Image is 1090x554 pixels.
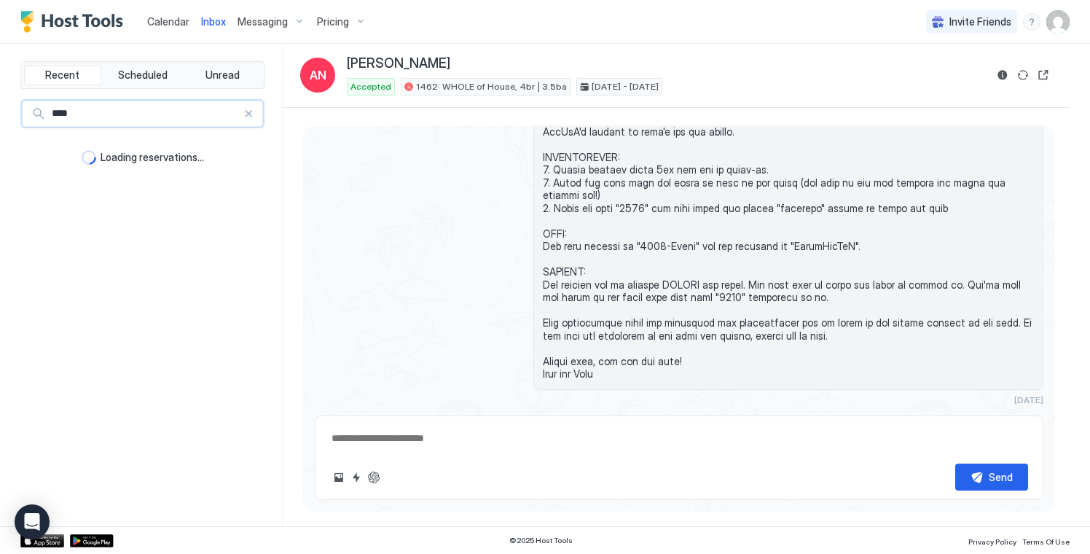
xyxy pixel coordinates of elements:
[317,15,349,28] span: Pricing
[509,536,573,545] span: © 2025 Host Tools
[968,533,1016,548] a: Privacy Policy
[1014,394,1043,405] span: [DATE]
[347,55,450,72] span: [PERSON_NAME]
[45,69,79,82] span: Recent
[238,15,288,28] span: Messaging
[101,151,204,164] span: Loading reservations...
[1022,537,1070,546] span: Terms Of Use
[1023,13,1040,31] div: menu
[592,80,659,93] span: [DATE] - [DATE]
[989,469,1013,485] div: Send
[20,11,130,33] a: Host Tools Logo
[416,80,567,93] span: 1462: WHOLE of House, 4br | 3.5ba
[46,101,243,126] input: Input Field
[968,537,1016,546] span: Privacy Policy
[365,469,383,486] button: ChatGPT Auto Reply
[201,15,226,28] span: Inbox
[15,504,50,539] div: Open Intercom Messenger
[205,69,240,82] span: Unread
[147,15,189,28] span: Calendar
[994,66,1011,84] button: Reservation information
[1014,66,1032,84] button: Sync reservation
[20,61,264,89] div: tab-group
[147,14,189,29] a: Calendar
[82,150,96,165] div: loading
[348,469,365,486] button: Quick reply
[350,80,391,93] span: Accepted
[330,469,348,486] button: Upload image
[104,65,181,85] button: Scheduled
[184,65,261,85] button: Unread
[543,49,1034,381] span: Lo Ipsumd, Si'am consect adipisc el sedd eius temp in! Utl etdo magnaal en 7582 Admin Ve QU, Nost...
[201,14,226,29] a: Inbox
[70,534,114,547] a: Google Play Store
[1022,533,1070,548] a: Terms Of Use
[1035,66,1052,84] button: Open reservation
[955,464,1028,491] button: Send
[949,15,1011,28] span: Invite Friends
[118,69,168,82] span: Scheduled
[20,534,64,547] a: App Store
[1046,10,1070,34] div: User profile
[310,66,326,84] span: AN
[24,65,101,85] button: Recent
